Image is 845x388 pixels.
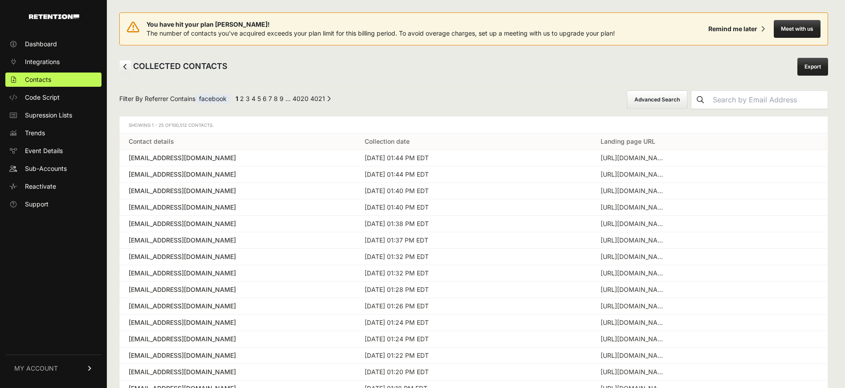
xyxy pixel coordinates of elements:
[627,90,687,109] button: Advanced Search
[129,186,347,195] a: [EMAIL_ADDRESS][DOMAIN_NAME]
[129,351,347,360] a: [EMAIL_ADDRESS][DOMAIN_NAME]
[5,126,102,140] a: Trends
[5,108,102,122] a: Supression Lists
[601,318,667,327] div: https://heavy.com/sports/nfl/indianapolis-colts/maxx-crosby/?adt_ei=%5Bemail%5D&fbclid=IwZXh0bgNh...
[356,150,592,166] td: [DATE] 01:44 PM EDT
[601,302,667,311] div: https://heavy.com/sports/nfl/dallas-cowboys/sixth-round-breakout-star-james-houston/?lctg=%5Blctg...
[601,137,655,145] a: Landing page URL
[356,364,592,380] td: [DATE] 01:20 PM EDT
[129,236,347,245] a: [EMAIL_ADDRESS][DOMAIN_NAME]
[709,91,828,109] input: Search by Email Address
[285,95,291,102] span: …
[5,355,102,382] a: MY ACCOUNT
[601,203,667,212] div: https://heavy.com/sports/nfl/philadelphia-eagles/demote-offensive-coordinator-kevin-patullo/?fbcl...
[29,14,79,19] img: Retention.com
[257,95,261,102] a: Page 5
[705,21,768,37] button: Remind me later
[356,166,592,183] td: [DATE] 01:44 PM EDT
[146,29,615,37] span: The number of contacts you've acquired exceeds your plan limit for this billing period. To avoid ...
[5,197,102,211] a: Support
[356,315,592,331] td: [DATE] 01:24 PM EDT
[774,20,821,38] button: Meet with us
[274,95,278,102] a: Page 8
[601,252,667,261] div: https://heavy.com/sports/nfl/new-york-giants/cam-skattebo-saquon-barkley-eagles-week-6/?fbclid=Iw...
[252,95,256,102] a: Page 4
[601,335,667,344] div: https://heavy.com/sports/nfl/indianapolis-colts/maxx-crosby/?adt_ei=%5Bemail%5D&fbclid=IwZXh0bgNh...
[25,200,49,209] span: Support
[601,269,667,278] div: https://heavy.com/sports/mlb/new-york-mets/trade-idea-lands-all-star-infielder/?fbclid=IwY2xjawNW...
[356,265,592,282] td: [DATE] 01:32 PM EDT
[356,216,592,232] td: [DATE] 01:38 PM EDT
[129,170,347,179] a: [EMAIL_ADDRESS][DOMAIN_NAME]
[356,199,592,216] td: [DATE] 01:40 PM EDT
[129,122,214,128] span: Showing 1 - 25 of
[292,95,309,102] a: Page 4020
[14,364,58,373] span: MY ACCOUNT
[25,93,60,102] span: Code Script
[356,282,592,298] td: [DATE] 01:28 PM EDT
[310,95,325,102] a: Page 4021
[129,335,347,344] a: [EMAIL_ADDRESS][DOMAIN_NAME]
[25,146,63,155] span: Event Details
[5,90,102,105] a: Code Script
[601,285,667,294] div: https://heavy.com/sports/nfl/indianapolis-colts/maxx-crosby/?adt_ei=%5Bemail%5D&fbclid=IwZXh0bgNh...
[797,58,828,76] a: Export
[119,60,227,73] h2: COLLECTED CONTACTS
[280,95,284,102] a: Page 9
[129,252,347,261] a: [EMAIL_ADDRESS][DOMAIN_NAME]
[25,57,60,66] span: Integrations
[5,179,102,194] a: Reactivate
[708,24,757,33] div: Remind me later
[5,55,102,69] a: Integrations
[25,182,56,191] span: Reactivate
[25,111,72,120] span: Supression Lists
[25,40,57,48] span: Dashboard
[25,75,51,84] span: Contacts
[356,331,592,348] td: [DATE] 01:24 PM EDT
[129,219,347,228] a: [EMAIL_ADDRESS][DOMAIN_NAME]
[129,318,347,327] a: [EMAIL_ADDRESS][DOMAIN_NAME]
[240,95,244,102] a: Page 2
[195,94,230,103] span: facebook
[356,298,592,315] td: [DATE] 01:26 PM EDT
[601,368,667,376] div: https://heavy.com/sports/nfl/new-york-jets/justin-fields-nfl-critics-strong-message/?fbclid=IwZXh...
[171,122,214,128] span: 100,512 Contacts.
[129,269,347,278] a: [EMAIL_ADDRESS][DOMAIN_NAME]
[234,94,331,105] div: Pagination
[601,236,667,245] div: https://heavy.com/sports/nfl/las-vegas-raiders/derek-carr-message-geno-smith/?fbclid=IwZXh0bgNhZW...
[246,95,250,102] a: Page 3
[356,348,592,364] td: [DATE] 01:22 PM EDT
[129,203,347,212] a: [EMAIL_ADDRESS][DOMAIN_NAME]
[146,20,615,29] span: You have hit your plan [PERSON_NAME]!
[129,285,347,294] a: [EMAIL_ADDRESS][DOMAIN_NAME]
[129,368,347,376] a: [EMAIL_ADDRESS][DOMAIN_NAME]
[5,144,102,158] a: Event Details
[25,129,45,137] span: Trends
[5,162,102,176] a: Sub-Accounts
[236,95,238,102] em: Page 1
[129,302,347,311] a: [EMAIL_ADDRESS][DOMAIN_NAME]
[601,186,667,195] div: https://heavy.com/sports/nba/san-antonio-spurs/spurs-trade-idea-pair-victor-wembanyama/?utm_sourc...
[263,95,267,102] a: Page 6
[25,164,67,173] span: Sub-Accounts
[5,37,102,51] a: Dashboard
[601,219,667,228] div: https://heavy.com/sports/nhl/edmonton-oilers/trade-pitch-adam-henrique-habs/?fbclid=IwZXh0bgNhZW0...
[601,154,667,162] div: https://heavy.com/sports/nfl/las-vegas-raiders/derek-carr-message-geno-smith/?fbclid=IwZXh0bgNhZW...
[5,73,102,87] a: Contacts
[119,94,230,105] span: Filter By Referrer Contains
[129,154,347,162] a: [EMAIL_ADDRESS][DOMAIN_NAME]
